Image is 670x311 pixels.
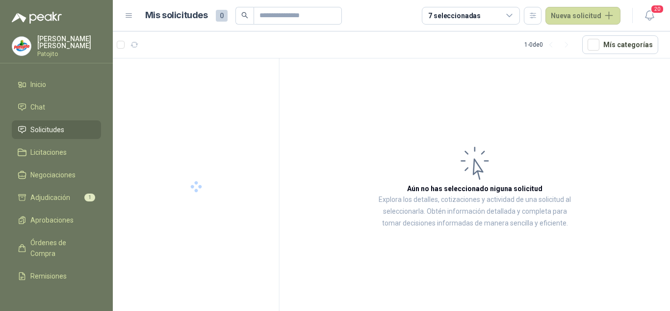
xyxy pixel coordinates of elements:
span: Remisiones [30,271,67,282]
span: Órdenes de Compra [30,237,92,259]
span: Solicitudes [30,124,64,135]
p: Explora los detalles, cotizaciones y actividad de una solicitud al seleccionarla. Obtén informaci... [378,194,572,229]
h3: Aún no has seleccionado niguna solicitud [407,183,542,194]
div: 1 - 0 de 0 [524,37,574,53]
p: [PERSON_NAME] [PERSON_NAME] [37,35,101,49]
span: Inicio [30,79,46,90]
a: Solicitudes [12,120,101,139]
button: 20 [641,7,658,25]
button: Nueva solicitud [545,7,620,25]
img: Company Logo [12,37,31,56]
span: 1 [84,194,95,201]
span: 0 [216,10,228,22]
span: 20 [650,4,664,14]
a: Inicio [12,75,101,94]
a: Chat [12,98,101,116]
a: Adjudicación1 [12,188,101,207]
p: Patojito [37,51,101,57]
a: Negociaciones [12,166,101,184]
button: Mís categorías [582,35,658,54]
span: Chat [30,102,45,113]
a: Aprobaciones [12,211,101,229]
a: Licitaciones [12,143,101,162]
a: Órdenes de Compra [12,233,101,263]
div: 7 seleccionadas [428,10,481,21]
h1: Mis solicitudes [145,8,208,23]
span: Negociaciones [30,170,76,180]
span: Aprobaciones [30,215,74,226]
a: Remisiones [12,267,101,285]
span: search [241,12,248,19]
span: Licitaciones [30,147,67,158]
span: Adjudicación [30,192,70,203]
img: Logo peakr [12,12,62,24]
